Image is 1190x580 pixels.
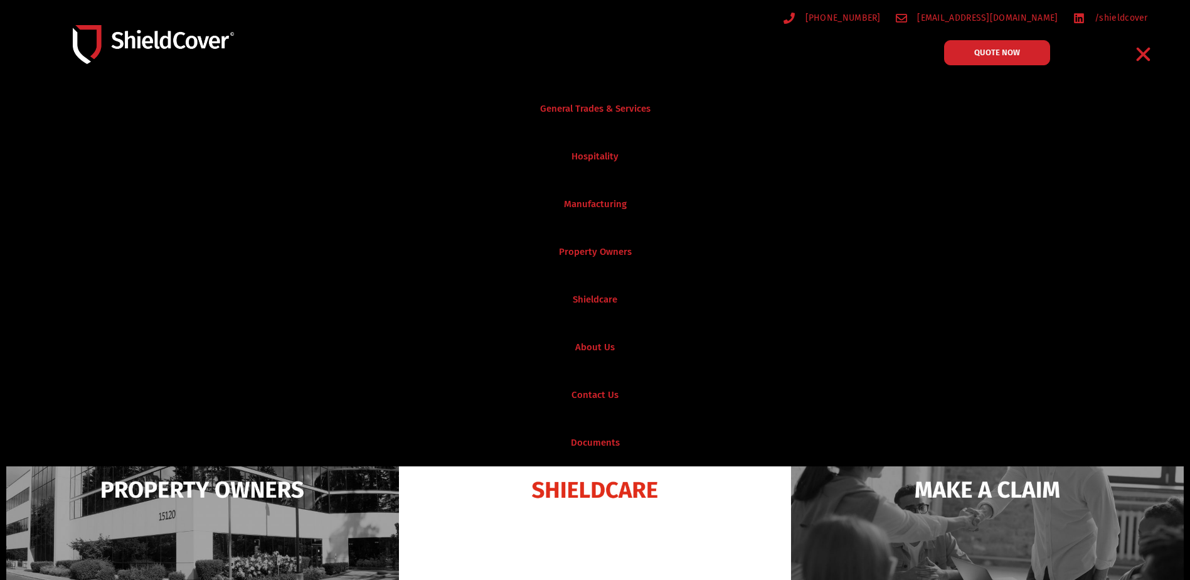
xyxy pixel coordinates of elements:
[802,10,881,26] span: [PHONE_NUMBER]
[73,25,234,65] img: Shield-Cover-Underwriting-Australia-logo-full
[914,10,1058,26] span: [EMAIL_ADDRESS][DOMAIN_NAME]
[1073,10,1148,26] a: /shieldcover
[784,10,881,26] a: [PHONE_NUMBER]
[1092,10,1148,26] span: /shieldcover
[974,48,1020,56] span: QUOTE NOW
[1129,40,1158,69] div: Menu Toggle
[896,10,1058,26] a: [EMAIL_ADDRESS][DOMAIN_NAME]
[944,40,1050,65] a: QUOTE NOW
